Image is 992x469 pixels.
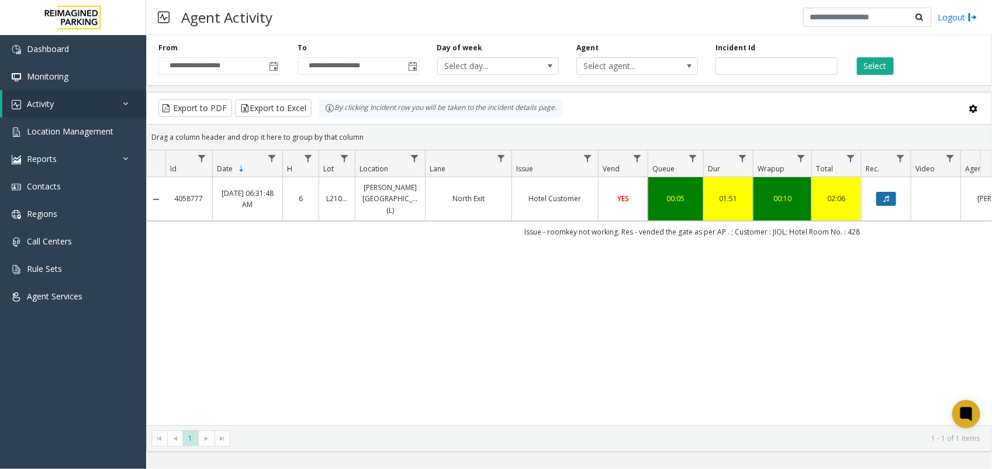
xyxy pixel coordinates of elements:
img: 'icon' [12,127,21,137]
a: Id Filter Menu [194,150,210,166]
span: Sortable [237,164,246,174]
a: 01:51 [711,193,746,204]
a: Lane Filter Menu [493,150,509,166]
label: Agent [576,43,599,53]
a: 4058777 [172,193,205,204]
a: Vend Filter Menu [630,150,645,166]
a: L21078900 [326,193,348,204]
img: 'icon' [12,100,21,109]
img: 'icon' [12,210,21,219]
a: 02:06 [819,193,854,204]
span: YES [617,194,629,204]
button: Export to PDF [158,99,232,117]
span: Rec. [866,164,879,174]
button: Select [857,57,894,75]
span: Total [816,164,833,174]
div: By clicking Incident row you will be taken to the incident details page. [319,99,562,117]
span: Location [360,164,388,174]
span: Monitoring [27,71,68,82]
a: Queue Filter Menu [685,150,701,166]
img: 'icon' [12,45,21,54]
img: 'icon' [12,265,21,274]
span: Issue [516,164,533,174]
a: Wrapup Filter Menu [793,150,809,166]
span: Agent Services [27,291,82,302]
span: H [287,164,292,174]
span: Regions [27,208,57,219]
img: 'icon' [12,292,21,302]
button: Export to Excel [235,99,312,117]
span: Page 1 [182,430,198,446]
span: Contacts [27,181,61,192]
span: Lane [430,164,445,174]
img: 'icon' [12,237,21,247]
div: Data table [147,150,991,425]
img: pageIcon [158,3,170,32]
span: Queue [652,164,675,174]
img: 'icon' [12,182,21,192]
label: Day of week [437,43,483,53]
a: Video Filter Menu [942,150,958,166]
span: Lot [323,164,334,174]
a: [PERSON_NAME][GEOGRAPHIC_DATA] (L) [362,182,418,216]
a: Issue Filter Menu [580,150,596,166]
a: Lot Filter Menu [337,150,352,166]
a: [DATE] 06:31:48 AM [220,188,275,210]
a: Dur Filter Menu [735,150,751,166]
span: Dashboard [27,43,69,54]
a: Total Filter Menu [843,150,859,166]
span: Video [915,164,935,174]
span: Dur [708,164,720,174]
a: YES [606,193,641,204]
a: North Exit [433,193,504,204]
span: Select day... [438,58,534,74]
span: Vend [603,164,620,174]
div: Drag a column header and drop it here to group by that column [147,127,991,147]
span: Rule Sets [27,263,62,274]
img: 'icon' [12,155,21,164]
span: Activity [27,98,54,109]
a: Hotel Customer [519,193,591,204]
span: Wrapup [758,164,784,174]
a: Activity [2,90,146,118]
span: Call Centers [27,236,72,247]
span: Date [217,164,233,174]
img: logout [968,11,977,23]
span: Id [170,164,177,174]
kendo-pager-info: 1 - 1 of 1 items [237,433,980,443]
span: Location Management [27,126,113,137]
a: Location Filter Menu [407,150,423,166]
span: Toggle popup [267,58,279,74]
img: 'icon' [12,73,21,82]
a: 6 [290,193,312,204]
a: H Filter Menu [300,150,316,166]
a: Logout [938,11,977,23]
a: 00:10 [761,193,804,204]
span: Agent [965,164,984,174]
label: Incident Id [716,43,755,53]
h3: Agent Activity [175,3,278,32]
a: Collapse Details [147,195,165,204]
span: Select agent... [577,58,673,74]
label: To [298,43,307,53]
a: 00:05 [655,193,696,204]
a: Rec. Filter Menu [893,150,908,166]
img: infoIcon.svg [325,104,334,113]
span: Toggle popup [406,58,419,74]
span: Reports [27,153,57,164]
a: Date Filter Menu [264,150,280,166]
label: From [158,43,178,53]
